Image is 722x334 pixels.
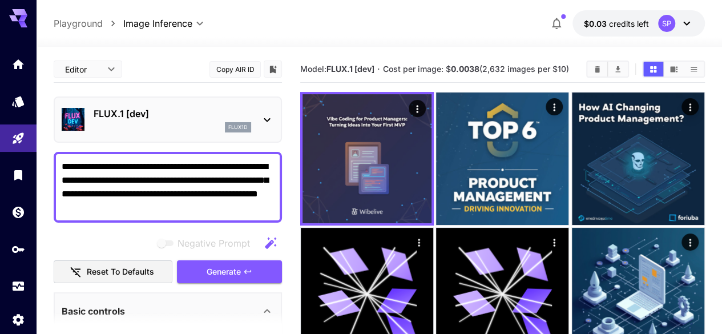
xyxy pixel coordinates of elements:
b: 0.0038 [451,64,479,74]
button: Add to library [268,62,278,76]
div: Actions [681,98,699,115]
p: · [377,62,380,76]
span: Cost per image: $ (2,632 images per $10) [383,64,569,74]
button: $0.0348SP [572,10,705,37]
img: Z [572,92,704,225]
div: Show images in grid viewShow images in video viewShow images in list view [642,61,705,78]
p: Basic controls [62,304,125,318]
div: Clear ImagesDownload All [586,61,629,78]
img: 2Q== [436,92,568,225]
div: Actions [546,98,563,115]
span: Editor [65,63,100,75]
div: API Keys [11,242,25,256]
button: Download All [608,62,628,77]
span: Model: [300,64,374,74]
div: Settings [11,312,25,327]
div: Basic controls [62,297,274,325]
button: Reset to defaults [54,260,172,284]
span: Negative prompts are not compatible with the selected model. [155,236,259,250]
div: Actions [410,234,427,251]
div: Library [11,168,25,182]
div: SP [658,15,675,32]
button: Clear Images [587,62,607,77]
button: Show images in grid view [643,62,663,77]
a: Playground [54,17,103,30]
div: Wallet [11,205,25,219]
p: FLUX.1 [dev] [94,107,251,120]
span: Negative Prompt [178,236,250,250]
div: Actions [546,234,563,251]
div: Actions [681,234,699,251]
button: Generate [177,260,282,284]
span: credits left [609,19,649,29]
button: Show images in list view [684,62,704,77]
nav: breadcrumb [54,17,123,30]
div: FLUX.1 [dev]flux1d [62,102,274,137]
p: flux1d [228,123,248,131]
button: Copy AIR ID [209,61,261,78]
b: FLUX.1 [dev] [326,64,374,74]
span: Generate [207,265,241,279]
div: $0.0348 [584,18,649,30]
img: 2Q== [302,94,431,223]
div: Models [11,94,25,108]
span: Image Inference [123,17,192,30]
div: Playground [11,131,25,146]
span: $0.03 [584,19,609,29]
button: Show images in video view [664,62,684,77]
div: Usage [11,279,25,293]
div: Actions [409,100,426,117]
div: Home [11,57,25,71]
